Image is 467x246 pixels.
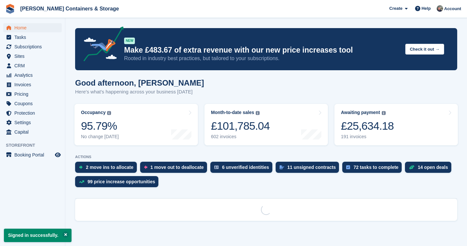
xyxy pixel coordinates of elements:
img: deal-1b604bf984904fb50ccaf53a9ad4b4a5d6e5aea283cecdc64d6e3604feb123c2.svg [409,165,414,170]
div: 6 unverified identities [222,165,269,170]
a: menu [3,52,62,61]
a: 1 move out to deallocate [140,162,210,176]
div: 99 price increase opportunities [88,179,155,184]
div: NEW [124,38,135,44]
button: Check it out → [405,44,444,55]
a: menu [3,118,62,127]
img: price_increase_opportunities-93ffe204e8149a01c8c9dc8f82e8f89637d9d84a8eef4429ea346261dce0b2c0.svg [79,180,84,183]
span: Tasks [14,33,54,42]
img: task-75834270c22a3079a89374b754ae025e5fb1db73e45f91037f5363f120a921f8.svg [346,165,350,169]
div: £101,785.04 [211,119,270,133]
a: menu [3,33,62,42]
img: icon-info-grey-7440780725fd019a000dd9b08b2336e03edf1995a4989e88bcd33f0948082b44.svg [256,111,260,115]
div: £25,634.18 [341,119,394,133]
a: menu [3,61,62,70]
span: Subscriptions [14,42,54,51]
span: Storefront [6,142,65,149]
p: Here's what's happening across your business [DATE] [75,88,204,96]
span: Analytics [14,71,54,80]
div: 11 unsigned contracts [287,165,336,170]
span: CRM [14,61,54,70]
div: No change [DATE] [81,134,119,139]
a: menu [3,80,62,89]
span: Booking Portal [14,150,54,159]
span: Create [389,5,402,12]
img: Adam Greenhalgh [437,5,443,12]
span: Coupons [14,99,54,108]
a: 99 price increase opportunities [75,176,162,190]
img: contract_signature_icon-13c848040528278c33f63329250d36e43548de30e8caae1d1a13099fd9432cc5.svg [280,165,284,169]
a: menu [3,71,62,80]
p: ACTIONS [75,155,457,159]
img: icon-info-grey-7440780725fd019a000dd9b08b2336e03edf1995a4989e88bcd33f0948082b44.svg [107,111,111,115]
img: verify_identity-adf6edd0f0f0b5bbfe63781bf79b02c33cf7c696d77639b501bdc392416b5a36.svg [214,165,219,169]
img: move_ins_to_allocate_icon-fdf77a2bb77ea45bf5b3d319d69a93e2d87916cf1d5bf7949dd705db3b84f3ca.svg [79,165,83,169]
a: 11 unsigned contracts [276,162,343,176]
img: price-adjustments-announcement-icon-8257ccfd72463d97f412b2fc003d46551f7dbcb40ab6d574587a9cd5c0d94... [78,26,124,64]
div: 191 invoices [341,134,394,139]
img: stora-icon-8386f47178a22dfd0bd8f6a31ec36ba5ce8667c1dd55bd0f319d3a0aa187defe.svg [5,4,15,14]
span: Pricing [14,90,54,99]
div: 602 invoices [211,134,270,139]
a: menu [3,99,62,108]
a: menu [3,150,62,159]
a: Occupancy 95.79% No change [DATE] [74,104,198,145]
a: menu [3,42,62,51]
div: Month-to-date sales [211,110,254,115]
div: Awaiting payment [341,110,380,115]
a: 14 open deals [405,162,455,176]
div: 95.79% [81,119,119,133]
span: Settings [14,118,54,127]
a: menu [3,127,62,137]
h1: Good afternoon, [PERSON_NAME] [75,78,204,87]
div: 72 tasks to complete [353,165,398,170]
a: Preview store [54,151,62,159]
span: Help [422,5,431,12]
span: Invoices [14,80,54,89]
a: 72 tasks to complete [342,162,405,176]
a: Month-to-date sales £101,785.04 602 invoices [204,104,328,145]
a: 2 move ins to allocate [75,162,140,176]
span: Sites [14,52,54,61]
a: menu [3,90,62,99]
p: Rooted in industry best practices, but tailored to your subscriptions. [124,55,400,62]
img: icon-info-grey-7440780725fd019a000dd9b08b2336e03edf1995a4989e88bcd33f0948082b44.svg [382,111,386,115]
span: Account [444,6,461,12]
div: Occupancy [81,110,105,115]
img: move_outs_to_deallocate_icon-f764333ba52eb49d3ac5e1228854f67142a1ed5810a6f6cc68b1a99e826820c5.svg [144,165,147,169]
div: 2 move ins to allocate [86,165,134,170]
a: 6 unverified identities [210,162,276,176]
a: [PERSON_NAME] Containers & Storage [18,3,121,14]
span: Capital [14,127,54,137]
p: Signed in successfully. [4,229,72,242]
p: Make £483.67 of extra revenue with our new price increases tool [124,45,400,55]
a: Awaiting payment £25,634.18 191 invoices [334,104,458,145]
div: 1 move out to deallocate [151,165,204,170]
a: menu [3,23,62,32]
span: Home [14,23,54,32]
span: Protection [14,108,54,118]
div: 14 open deals [418,165,448,170]
a: menu [3,108,62,118]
